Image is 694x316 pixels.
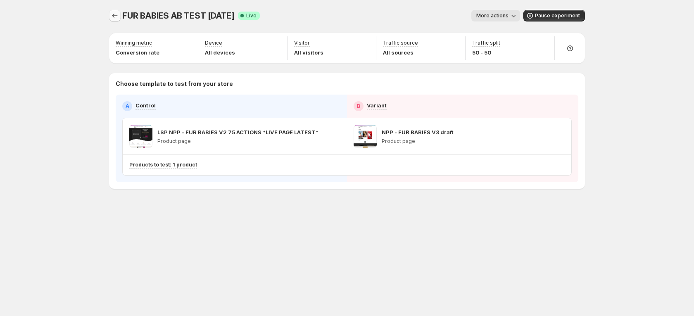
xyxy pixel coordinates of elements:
[129,125,152,148] img: LSP NPP - FUR BABIES V2 75 ACTIONS *LIVE PAGE LATEST*
[471,10,520,21] button: More actions
[472,48,500,57] p: 50 - 50
[476,12,509,19] span: More actions
[382,128,454,136] p: NPP - FUR BABIES V3 draft
[205,40,222,46] p: Device
[357,103,360,109] h2: B
[383,40,418,46] p: Traffic source
[383,48,418,57] p: All sources
[109,10,121,21] button: Experiments
[523,10,585,21] button: Pause experiment
[116,40,152,46] p: Winning metric
[294,40,310,46] p: Visitor
[116,80,578,88] p: Choose template to test from your store
[354,125,377,148] img: NPP - FUR BABIES V3 draft
[246,12,257,19] span: Live
[157,138,318,145] p: Product page
[116,48,159,57] p: Conversion rate
[294,48,323,57] p: All visitors
[122,11,235,21] span: FUR BABIES AB TEST [DATE]
[382,138,454,145] p: Product page
[367,101,387,109] p: Variant
[205,48,235,57] p: All devices
[535,12,580,19] span: Pause experiment
[472,40,500,46] p: Traffic split
[129,162,197,168] p: Products to test: 1 product
[135,101,156,109] p: Control
[157,128,318,136] p: LSP NPP - FUR BABIES V2 75 ACTIONS *LIVE PAGE LATEST*
[126,103,129,109] h2: A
